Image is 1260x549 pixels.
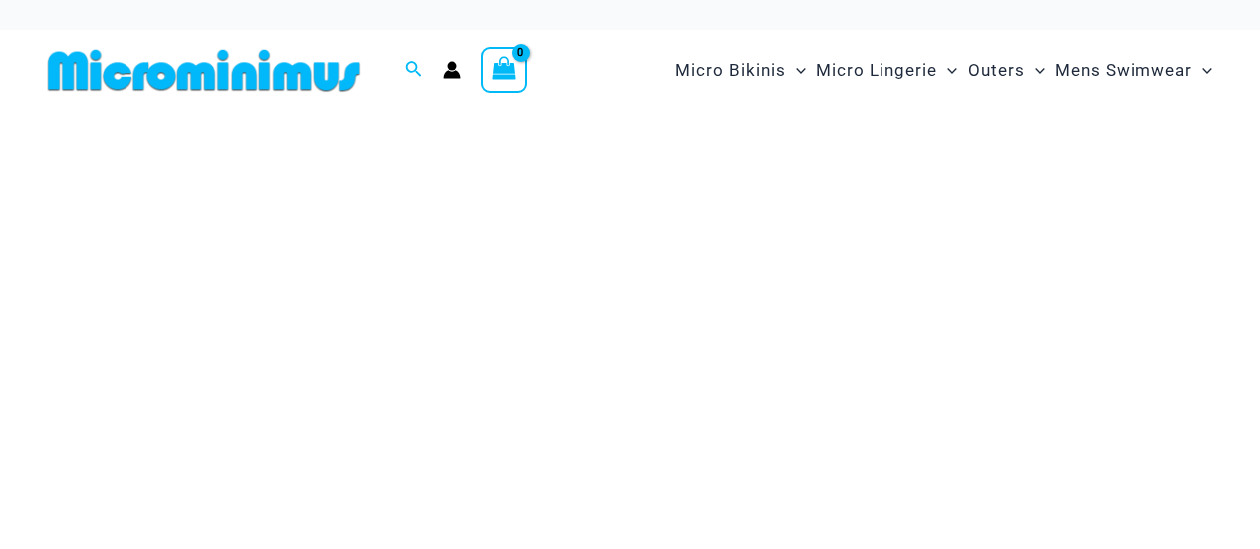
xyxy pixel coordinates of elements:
[1025,45,1045,96] span: Menu Toggle
[963,40,1050,101] a: OutersMenu ToggleMenu Toggle
[40,48,368,93] img: MM SHOP LOGO FLAT
[670,40,811,101] a: Micro BikinisMenu ToggleMenu Toggle
[1050,40,1217,101] a: Mens SwimwearMenu ToggleMenu Toggle
[405,58,423,83] a: Search icon link
[443,61,461,79] a: Account icon link
[811,40,962,101] a: Micro LingerieMenu ToggleMenu Toggle
[816,45,937,96] span: Micro Lingerie
[937,45,957,96] span: Menu Toggle
[786,45,806,96] span: Menu Toggle
[481,47,527,93] a: View Shopping Cart, empty
[968,45,1025,96] span: Outers
[1192,45,1212,96] span: Menu Toggle
[675,45,786,96] span: Micro Bikinis
[667,37,1220,104] nav: Site Navigation
[1055,45,1192,96] span: Mens Swimwear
